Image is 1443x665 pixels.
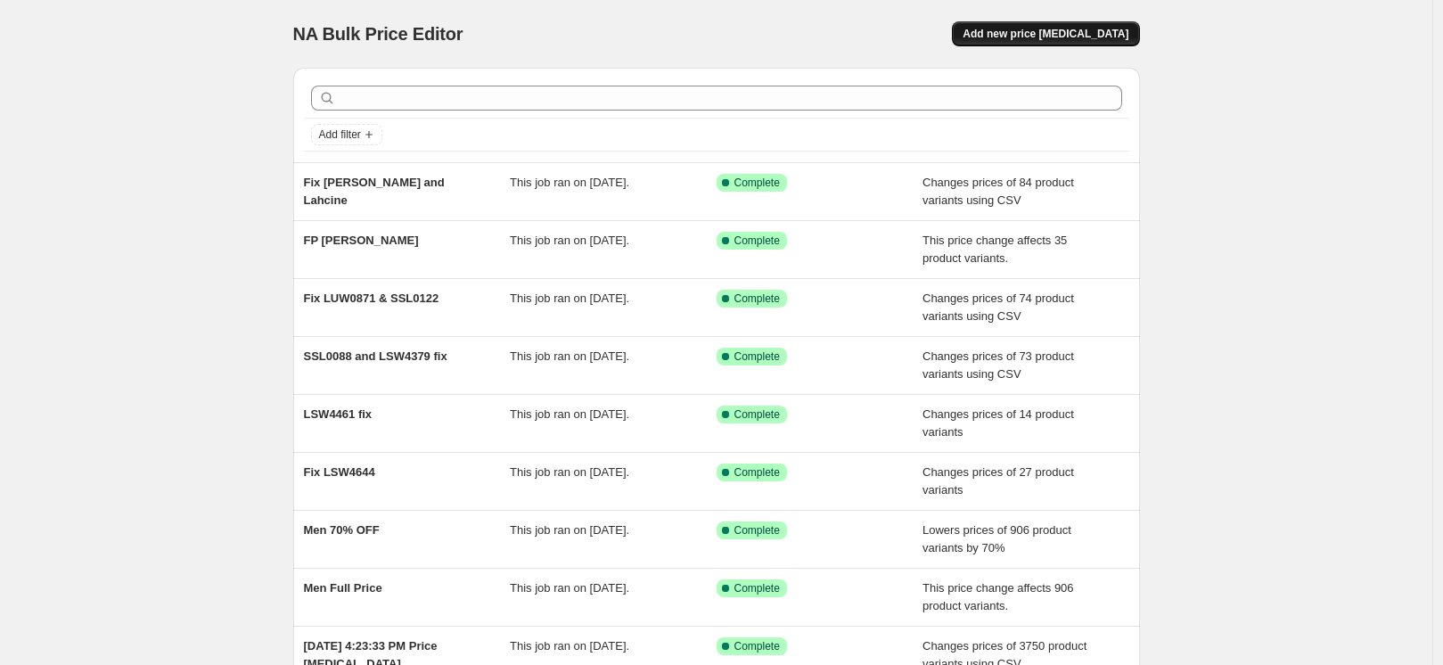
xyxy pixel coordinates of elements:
span: Changes prices of 14 product variants [922,407,1074,439]
span: This job ran on [DATE]. [510,465,629,479]
span: This job ran on [DATE]. [510,234,629,247]
span: FP [PERSON_NAME] [304,234,419,247]
span: Add new price [MEDICAL_DATA] [963,27,1128,41]
span: SSL0088 and LSW4379 fix [304,349,447,363]
span: Fix [PERSON_NAME] and Lahcine [304,176,445,207]
span: This job ran on [DATE]. [510,523,629,537]
span: This job ran on [DATE]. [510,291,629,305]
span: This price change affects 906 product variants. [922,581,1074,612]
span: Complete [734,465,780,480]
span: This job ran on [DATE]. [510,407,629,421]
span: This price change affects 35 product variants. [922,234,1067,265]
button: Add filter [311,124,382,145]
span: Lowers prices of 906 product variants by 70% [922,523,1071,554]
span: Complete [734,349,780,364]
span: LSW4461 fix [304,407,373,421]
span: Complete [734,176,780,190]
span: This job ran on [DATE]. [510,581,629,595]
span: Changes prices of 73 product variants using CSV [922,349,1074,381]
span: Complete [734,523,780,538]
span: Complete [734,291,780,306]
span: Complete [734,407,780,422]
span: Fix LSW4644 [304,465,375,479]
span: This job ran on [DATE]. [510,176,629,189]
span: Complete [734,639,780,653]
span: Changes prices of 84 product variants using CSV [922,176,1074,207]
span: Complete [734,581,780,595]
span: Fix LUW0871 & SSL0122 [304,291,439,305]
span: Men 70% OFF [304,523,380,537]
span: NA Bulk Price Editor [293,24,463,44]
button: Add new price [MEDICAL_DATA] [952,21,1139,46]
span: Changes prices of 27 product variants [922,465,1074,497]
span: Add filter [319,127,361,142]
span: Complete [734,234,780,248]
span: Changes prices of 74 product variants using CSV [922,291,1074,323]
span: Men Full Price [304,581,382,595]
span: This job ran on [DATE]. [510,639,629,653]
span: This job ran on [DATE]. [510,349,629,363]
